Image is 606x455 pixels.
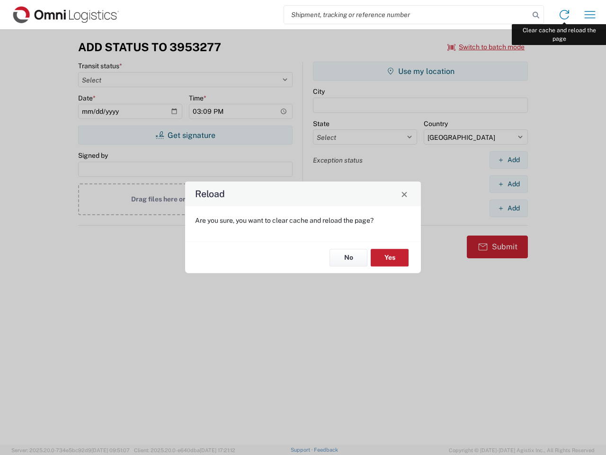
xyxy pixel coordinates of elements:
button: No [330,249,367,266]
input: Shipment, tracking or reference number [284,6,529,24]
button: Close [398,187,411,200]
h4: Reload [195,187,225,201]
button: Yes [371,249,409,266]
p: Are you sure, you want to clear cache and reload the page? [195,216,411,225]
